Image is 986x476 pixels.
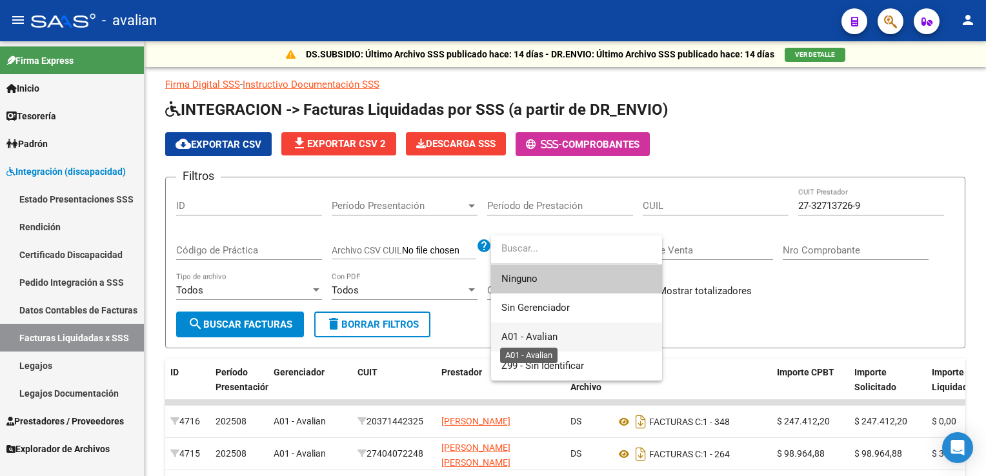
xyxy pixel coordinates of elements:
[501,264,652,293] span: Ninguno
[501,331,558,342] span: A01 - Avalian
[501,360,584,372] span: Z99 - Sin Identificar
[491,234,658,263] input: dropdown search
[501,302,570,313] span: Sin Gerenciador
[942,432,973,463] div: Open Intercom Messenger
